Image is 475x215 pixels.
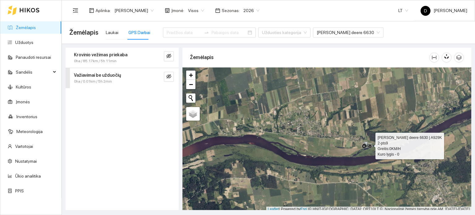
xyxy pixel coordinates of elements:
span: eye-invisible [166,54,171,59]
span: shop [165,8,170,13]
span: 0ha / 85.17km / 5h 11min [74,58,117,64]
a: PPIS [15,188,24,193]
a: Esri [301,207,307,211]
span: [PERSON_NAME] [421,8,467,13]
span: Įmonė : [171,7,184,14]
a: Vartotojai [15,144,33,149]
strong: Važiavimai be užduočių [74,73,121,78]
span: eye-invisible [166,74,171,80]
span: LT [398,6,408,15]
a: Įmonės [16,99,30,104]
a: Ūkio analitika [15,174,41,178]
button: eye-invisible [164,72,174,82]
div: | Powered by © HNIT-[GEOGRAPHIC_DATA]; ORT10LT ©, Nacionalinė žemės tarnyba prie AM, [DATE]-[DATE] [266,207,471,212]
span: column-width [430,55,439,60]
span: + [189,71,193,79]
a: Leaflet [268,207,279,211]
div: Krovinio vežimas priekaba0ha / 85.17km / 5h 11mineye-invisible [66,48,179,68]
span: Sandėlis [16,66,51,78]
a: Kultūros [16,84,31,89]
span: to [204,30,209,35]
span: Žemėlapis [69,28,98,37]
a: Layers [186,107,200,121]
span: | [308,207,309,211]
span: menu-fold [73,8,78,13]
span: calendar [215,8,220,13]
span: layout [89,8,94,13]
span: 2026 [243,6,259,15]
div: Žemėlapis [190,49,429,66]
span: Aplinka : [96,7,111,14]
span: 0ha / 0.01km / 5h 2min [74,79,112,84]
input: Pradžios data [167,29,202,36]
a: Užduotys [15,40,33,45]
span: John deere 6630 [317,28,380,37]
span: D [424,6,427,16]
input: Pabaigos data [212,29,246,36]
span: Dovydas Baršauskas [114,6,154,15]
a: Meteorologija [16,129,43,134]
span: Visos [188,6,204,15]
button: Initiate a new search [186,93,195,103]
span: − [189,80,193,88]
span: Sezonas : [222,7,240,14]
div: Važiavimai be užduočių0ha / 0.01km / 5h 2mineye-invisible [66,68,179,88]
strong: Krovinio vežimas priekaba [74,52,127,57]
button: menu-fold [69,4,82,17]
div: Laukai [106,29,118,36]
a: Inventorius [16,114,37,119]
a: Zoom out [186,80,195,89]
a: Žemėlapis [16,25,36,30]
div: GPS Darbai [128,29,150,36]
a: Nustatymai [15,159,37,164]
span: swap-right [204,30,209,35]
a: Zoom in [186,71,195,80]
button: eye-invisible [164,51,174,61]
button: column-width [429,53,439,62]
a: Panaudoti resursai [16,55,51,60]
